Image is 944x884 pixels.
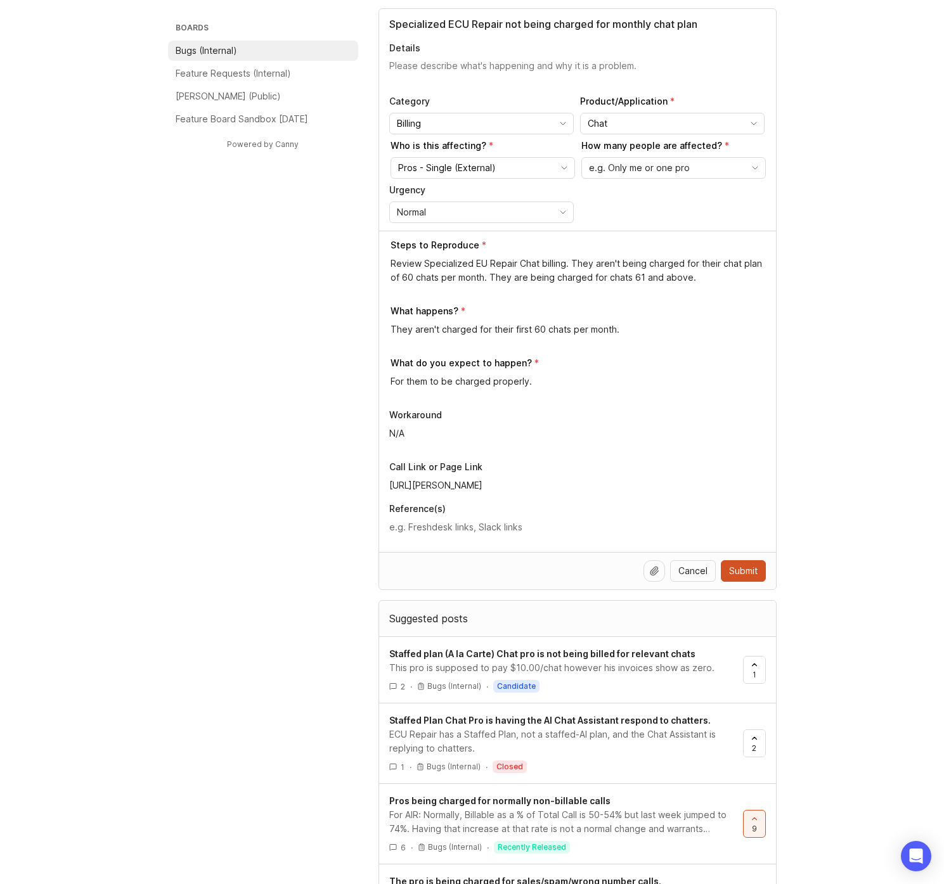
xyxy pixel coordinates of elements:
[389,714,743,773] a: Staffed Plan Chat Pro is having the AI Chat Assistant respond to chatters.ECU Repair has a Staffe...
[743,656,766,684] button: 1
[389,661,733,675] div: This pro is supposed to pay $10.00/chat however his invoices show as zero.
[391,157,575,179] div: toggle menu
[752,743,756,753] span: 2
[497,681,536,691] p: candidate
[389,202,574,223] div: toggle menu
[487,842,489,853] div: ·
[176,67,291,80] p: Feature Requests (Internal)
[391,257,766,285] textarea: Review Specialized EU Repair Chat billing. They aren't being charged for their chat plan of 60 ch...
[389,727,733,755] div: ECU Repair has a Staffed Plan, not a staffed-AI plan, and the Chat Assistant is replying to chatt...
[391,375,766,388] textarea: For them to be charged properly.
[588,117,742,131] input: Chat
[391,305,458,317] p: What happens?
[753,669,756,680] span: 1
[901,841,931,871] div: Open Intercom Messenger
[729,565,758,577] span: Submit
[168,63,358,84] a: Feature Requests (Internal)
[581,157,766,179] div: toggle menu
[389,461,766,473] p: Call Link or Page Link
[743,729,766,757] button: 2
[176,44,237,57] p: Bugs (Internal)
[389,503,766,515] p: Reference(s)
[168,109,358,129] a: Feature Board Sandbox [DATE]
[580,113,765,134] div: toggle menu
[389,795,611,806] span: Pros being charged for normally non-billable calls
[398,161,553,175] input: Pros - Single (External)
[743,810,766,838] button: 9
[176,90,281,103] p: [PERSON_NAME] (Public)
[410,681,412,692] div: ·
[486,681,488,692] div: ·
[168,86,358,106] a: [PERSON_NAME] (Public)
[389,16,766,32] input: Title
[379,601,776,636] div: Suggested posts
[410,762,411,772] div: ·
[752,823,757,834] span: 9
[397,205,426,219] span: Normal
[389,794,743,854] a: Pros being charged for normally non-billable callsFor AIR: Normally, Billable as a % of Total Cal...
[389,42,766,54] p: Details
[401,842,406,853] span: 6
[553,207,573,217] svg: toggle icon
[173,20,358,38] h3: Boards
[168,41,358,61] a: Bugs (Internal)
[389,808,733,836] div: For AIR: Normally, Billable as a % of Total Call is 50-54% but last week jumped to 74%. Having th...
[411,842,413,853] div: ·
[391,139,575,152] p: Who is this affecting?
[744,119,764,129] svg: toggle icon
[745,163,765,173] svg: toggle icon
[389,60,766,85] textarea: Details
[389,95,574,108] p: Category
[428,842,482,852] p: Bugs (Internal)
[721,560,766,582] button: Submit
[391,239,479,252] p: Steps to Reproduce
[553,119,573,129] svg: toggle icon
[391,357,532,369] p: What do you expect to happen?
[389,113,574,134] div: toggle menu
[389,409,766,421] p: Workaround
[670,560,716,582] button: Cancel
[678,565,708,577] span: Cancel
[589,161,690,175] span: e.g. Only me or one pro
[389,184,574,196] p: Urgency
[397,117,552,131] input: Billing
[581,139,766,152] p: How many people are affected?
[389,478,766,492] input: Link to a call or page
[580,95,765,108] p: Product/Application
[401,762,404,772] span: 1
[496,762,523,772] p: closed
[391,323,766,336] textarea: They aren't charged for their first 60 chats per month.
[389,426,766,440] textarea: N/A
[389,715,711,726] span: Staffed Plan Chat Pro is having the AI Chat Assistant respond to chatters.
[225,137,301,151] a: Powered by Canny
[427,762,481,772] p: Bugs (Internal)
[389,648,695,659] span: Staffed plan (A la Carte) Chat pro is not being billed for relevant chats
[389,647,743,693] a: Staffed plan (A la Carte) Chat pro is not being billed for relevant chatsThis pro is supposed to ...
[498,842,566,852] p: recently released
[176,113,308,125] p: Feature Board Sandbox [DATE]
[554,163,574,173] svg: toggle icon
[401,681,405,692] span: 2
[427,681,481,691] p: Bugs (Internal)
[486,762,488,772] div: ·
